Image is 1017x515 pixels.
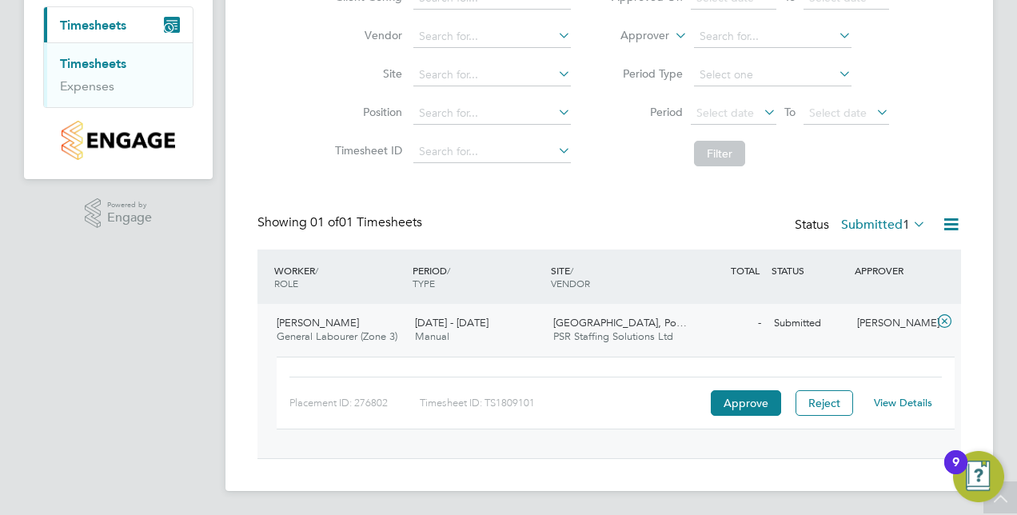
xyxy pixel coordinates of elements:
span: Manual [415,329,449,343]
a: Expenses [60,78,114,94]
span: TOTAL [731,264,760,277]
div: PERIOD [409,256,547,297]
span: To [780,102,800,122]
span: Timesheets [60,18,126,33]
a: View Details [874,396,932,409]
span: General Labourer (Zone 3) [277,329,397,343]
div: Showing [257,214,425,231]
a: Go to home page [43,121,193,160]
div: STATUS [768,256,851,285]
div: Timesheet ID: TS1809101 [420,390,707,416]
span: / [570,264,573,277]
div: Timesheets [44,42,193,107]
span: Select date [696,106,754,120]
span: Powered by [107,198,152,212]
div: - [684,310,768,337]
label: Timesheet ID [330,143,402,158]
button: Reject [796,390,853,416]
a: Timesheets [60,56,126,71]
span: VENDOR [551,277,590,289]
span: / [315,264,318,277]
span: ROLE [274,277,298,289]
button: Open Resource Center, 9 new notifications [953,451,1004,502]
span: 01 of [310,214,339,230]
label: Submitted [841,217,926,233]
span: Select date [809,106,867,120]
label: Site [330,66,402,81]
label: Position [330,105,402,119]
input: Search for... [413,26,571,48]
span: Engage [107,211,152,225]
label: Period [611,105,683,119]
div: APPROVER [851,256,934,285]
span: 1 [903,217,910,233]
div: Status [795,214,929,237]
input: Search for... [694,26,851,48]
div: WORKER [270,256,409,297]
button: Filter [694,141,745,166]
a: Powered byEngage [85,198,153,229]
span: [PERSON_NAME] [277,316,359,329]
div: Placement ID: 276802 [289,390,420,416]
input: Select one [694,64,851,86]
span: TYPE [413,277,435,289]
span: [GEOGRAPHIC_DATA], Po… [553,316,687,329]
input: Search for... [413,141,571,163]
button: Approve [711,390,781,416]
img: countryside-properties-logo-retina.png [62,121,174,160]
div: [PERSON_NAME] [851,310,934,337]
span: / [447,264,450,277]
span: [DATE] - [DATE] [415,316,489,329]
div: Submitted [768,310,851,337]
label: Vendor [330,28,402,42]
label: Approver [597,28,669,44]
label: Period Type [611,66,683,81]
span: 01 Timesheets [310,214,422,230]
input: Search for... [413,102,571,125]
div: SITE [547,256,685,297]
span: PSR Staffing Solutions Ltd [553,329,673,343]
input: Search for... [413,64,571,86]
button: Timesheets [44,7,193,42]
div: 9 [952,462,959,483]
